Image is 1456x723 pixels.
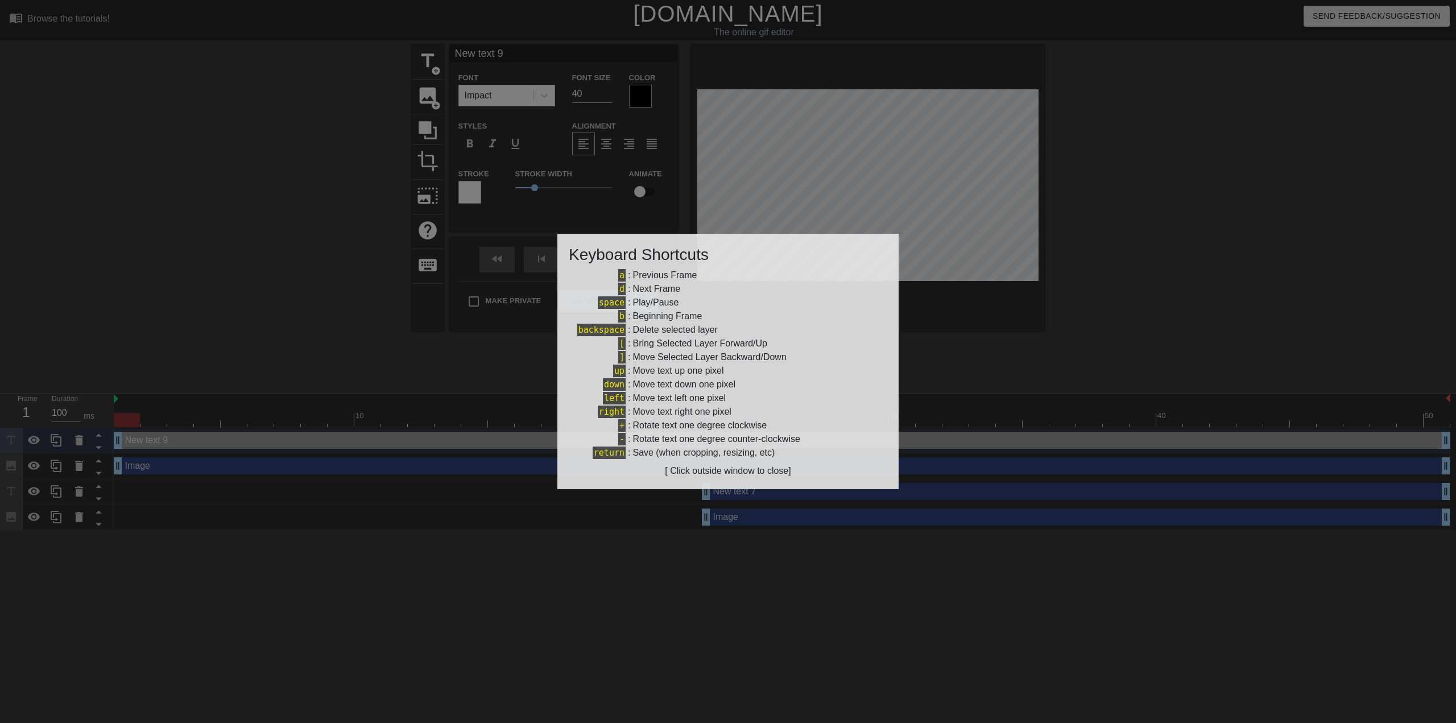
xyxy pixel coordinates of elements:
div: Move text up one pixel [632,364,723,378]
span: down [603,378,626,391]
div: : [569,350,887,364]
div: Save (when cropping, resizing, etc) [632,446,775,460]
h3: Keyboard Shortcuts [569,245,887,265]
div: Move text right one pixel [632,405,731,419]
span: up [613,365,626,377]
div: Bring Selected Layer Forward/Up [632,337,767,350]
span: backspace [577,324,626,336]
div: : [569,364,887,378]
span: a [618,269,626,282]
div: : [569,337,887,350]
div: Previous Frame [632,268,697,282]
div: Delete selected layer [632,323,717,337]
span: b [618,310,626,323]
div: Move Selected Layer Backward/Down [632,350,786,364]
div: : [569,268,887,282]
div: Next Frame [632,282,680,296]
div: : [569,309,887,323]
div: Move text down one pixel [632,378,735,391]
span: space [598,296,626,309]
div: Rotate text one degree clockwise [632,419,767,432]
div: Rotate text one degree counter-clockwise [632,432,800,446]
div: : [569,405,887,419]
span: right [598,406,626,418]
div: : [569,282,887,296]
span: + [618,419,626,432]
div: : [569,296,887,309]
span: - [618,433,626,445]
span: return [593,447,626,459]
div: : [569,432,887,446]
div: : [569,419,887,432]
div: Move text left one pixel [632,391,726,405]
span: ] [618,351,626,363]
span: d [618,283,626,295]
span: [ [618,337,626,350]
div: : [569,391,887,405]
div: : [569,446,887,460]
span: left [603,392,626,404]
div: Beginning Frame [632,309,702,323]
div: : [569,323,887,337]
div: : [569,378,887,391]
div: [ Click outside window to close] [569,464,887,478]
div: Play/Pause [632,296,679,309]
